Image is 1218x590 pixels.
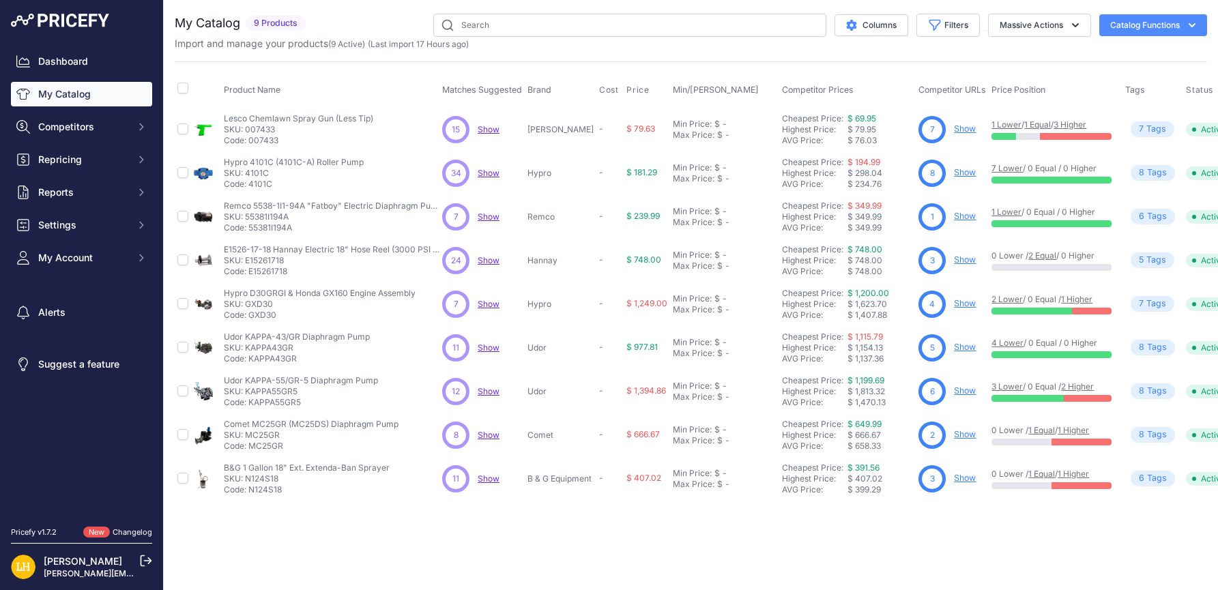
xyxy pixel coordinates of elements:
[991,469,1112,480] p: 0 Lower / /
[224,201,442,211] p: Remco 5538-1I1-94A "Fatboy" Electric Diaphragm Pump (7 GPM/100 PSI, Demand)
[599,85,618,95] span: Cost
[478,430,499,440] a: Show
[717,130,723,141] div: $
[224,419,398,430] p: Comet MC25GR (MC25DS) Diaphragm Pump
[451,167,461,179] span: 34
[782,135,847,146] div: AVG Price:
[714,381,720,392] div: $
[930,385,935,398] span: 6
[626,298,667,308] span: $ 1,249.00
[782,353,847,364] div: AVG Price:
[224,211,442,222] p: SKU: 55381I194A
[782,375,843,385] a: Cheapest Price:
[38,120,128,134] span: Competitors
[478,299,499,309] span: Show
[782,299,847,310] div: Highest Price:
[847,124,876,134] span: $ 79.95
[1186,85,1213,95] span: Status
[626,429,660,439] span: $ 666.67
[847,222,913,233] div: $ 349.99
[720,250,727,261] div: -
[1139,472,1144,485] span: 6
[714,468,720,479] div: $
[723,261,729,271] div: -
[847,299,887,309] span: $ 1,623.70
[433,14,826,37] input: Search
[782,266,847,277] div: AVG Price:
[38,186,128,199] span: Reports
[782,462,843,473] a: Cheapest Price:
[1131,252,1174,268] span: Tag
[478,168,499,178] span: Show
[930,254,935,267] span: 3
[930,342,935,354] span: 5
[847,211,882,222] span: $ 349.99
[224,288,416,299] p: Hypro D30GRGI & Honda GX160 Engine Assembly
[599,85,621,95] button: Cost
[717,173,723,184] div: $
[847,430,881,440] span: $ 666.67
[626,211,660,221] span: $ 239.99
[673,250,712,261] div: Min Price:
[175,37,469,50] p: Import and manage your products
[454,429,459,441] span: 8
[673,392,714,402] div: Max Price:
[527,386,594,397] p: Udor
[847,168,882,178] span: $ 298.04
[991,338,1024,348] a: 4 Lower
[720,424,727,435] div: -
[1161,297,1166,310] span: s
[11,246,152,270] button: My Account
[723,130,729,141] div: -
[847,375,884,385] a: $ 1,199.69
[991,250,1112,261] p: 0 Lower / / 0 Higher
[714,424,720,435] div: $
[782,179,847,190] div: AVG Price:
[478,255,499,265] span: Show
[847,266,913,277] div: $ 748.00
[224,113,373,124] p: Lesco Chemlawn Spray Gun (Less Tip)
[930,123,935,136] span: 7
[478,342,499,353] a: Show
[599,211,603,221] span: -
[782,124,847,135] div: Highest Price:
[847,179,913,190] div: $ 234.76
[452,342,459,354] span: 11
[599,385,603,396] span: -
[1061,381,1094,392] a: 2 Higher
[673,435,714,446] div: Max Price:
[782,288,843,298] a: Cheapest Price:
[478,386,499,396] a: Show
[1139,428,1144,441] span: 8
[224,299,416,310] p: SKU: GXD30
[847,157,880,167] a: $ 194.99
[224,342,370,353] p: SKU: KAPPA43GR
[478,124,499,134] span: Show
[224,255,442,266] p: SKU: E15261718
[930,429,935,441] span: 2
[599,254,603,265] span: -
[626,385,666,396] span: $ 1,394.86
[931,211,934,223] span: 1
[991,119,1021,130] a: 1 Lower
[452,473,459,485] span: 11
[246,16,306,31] span: 9 Products
[991,207,1112,218] p: / 0 Equal / 0 Higher
[954,298,976,308] a: Show
[717,435,723,446] div: $
[1131,165,1175,181] span: Tag
[847,441,913,452] div: $ 658.33
[599,473,603,483] span: -
[782,397,847,408] div: AVG Price:
[847,419,882,429] a: $ 649.99
[847,310,913,321] div: $ 1,407.88
[991,381,1112,392] p: / 0 Equal /
[1131,121,1174,137] span: Tag
[599,429,603,439] span: -
[1139,341,1144,354] span: 8
[991,425,1112,436] p: 0 Lower / /
[991,163,1112,174] p: / 0 Equal / 0 Higher
[527,124,594,135] p: [PERSON_NAME]
[673,119,712,130] div: Min Price:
